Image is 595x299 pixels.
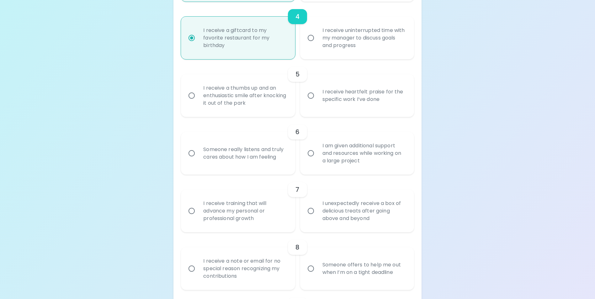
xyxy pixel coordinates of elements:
div: choice-group-check [181,175,414,232]
div: choice-group-check [181,59,414,117]
div: choice-group-check [181,2,414,59]
div: choice-group-check [181,117,414,175]
div: I receive a giftcard to my favorite restaurant for my birthday [198,19,291,57]
div: Someone really listens and truly cares about how I am feeling [198,138,291,168]
h6: 7 [295,185,299,195]
h6: 5 [295,69,300,79]
div: I receive a note or email for no special reason recognizing my contributions [198,250,291,287]
h6: 8 [295,242,300,252]
div: choice-group-check [181,232,414,290]
h6: 4 [295,12,300,22]
div: I receive training that will advance my personal or professional growth [198,192,291,230]
div: Someone offers to help me out when I’m on a tight deadline [317,254,411,284]
div: I receive a thumbs up and an enthusiastic smile after knocking it out of the park [198,77,291,114]
h6: 6 [295,127,300,137]
div: I receive uninterrupted time with my manager to discuss goals and progress [317,19,411,57]
div: I am given additional support and resources while working on a large project [317,134,411,172]
div: I unexpectedly receive a box of delicious treats after going above and beyond [317,192,411,230]
div: I receive heartfelt praise for the specific work I’ve done [317,81,411,111]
